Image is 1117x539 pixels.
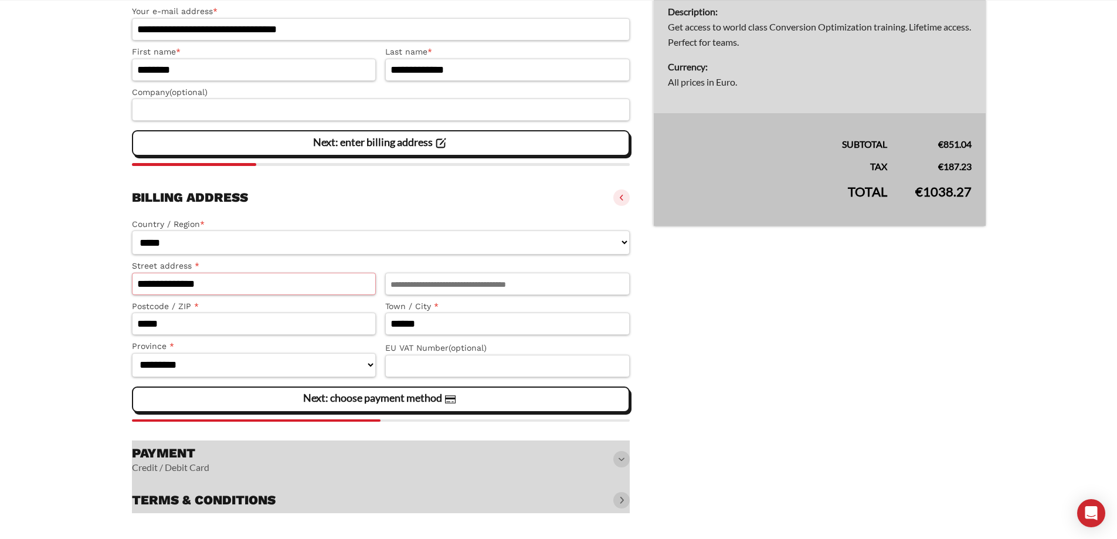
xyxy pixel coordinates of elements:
[132,387,630,412] vaadin-button: Next: choose payment method
[385,300,630,313] label: Town / City
[132,5,630,18] label: Your e-mail address
[132,300,376,313] label: Postcode / ZIP
[132,218,630,231] label: Country / Region
[132,86,630,99] label: Company
[132,259,376,273] label: Street address
[132,340,376,353] label: Province
[449,343,487,352] span: (optional)
[385,341,630,355] label: EU VAT Number
[169,87,208,97] span: (optional)
[132,130,630,156] vaadin-button: Next: enter billing address
[132,45,376,59] label: First name
[1077,499,1105,527] div: Open Intercom Messenger
[132,189,248,206] h3: Billing address
[385,45,630,59] label: Last name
